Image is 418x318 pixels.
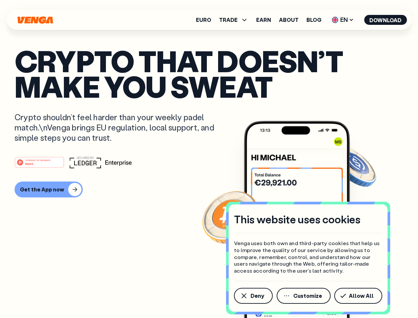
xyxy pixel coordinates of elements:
h4: This website uses cookies [234,212,360,226]
span: TRADE [219,17,238,23]
span: Customize [293,293,322,298]
span: TRADE [219,16,248,24]
a: Earn [256,17,271,23]
span: Deny [251,293,264,298]
span: EN [329,15,356,25]
a: Blog [306,17,321,23]
img: flag-uk [332,17,338,23]
a: About [279,17,299,23]
tspan: #1 PRODUCT OF THE MONTH [25,159,50,161]
span: Allow All [349,293,374,298]
button: Customize [277,288,331,304]
a: Get the App now [15,182,403,197]
a: Euro [196,17,211,23]
button: Download [364,15,407,25]
img: Bitcoin [201,187,260,247]
img: USDC coin [330,142,378,190]
tspan: Web3 [25,162,33,165]
p: Venga uses both own and third-party cookies that help us to improve the quality of our service by... [234,240,382,274]
button: Allow All [334,288,382,304]
button: Get the App now [15,182,83,197]
p: Crypto that doesn’t make you sweat [15,48,403,99]
div: Get the App now [20,186,64,193]
button: Deny [234,288,273,304]
a: #1 PRODUCT OF THE MONTHWeb3 [15,161,64,169]
p: Crypto shouldn’t feel harder than your weekly padel match.\nVenga brings EU regulation, local sup... [15,112,224,143]
svg: Home [17,16,54,24]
